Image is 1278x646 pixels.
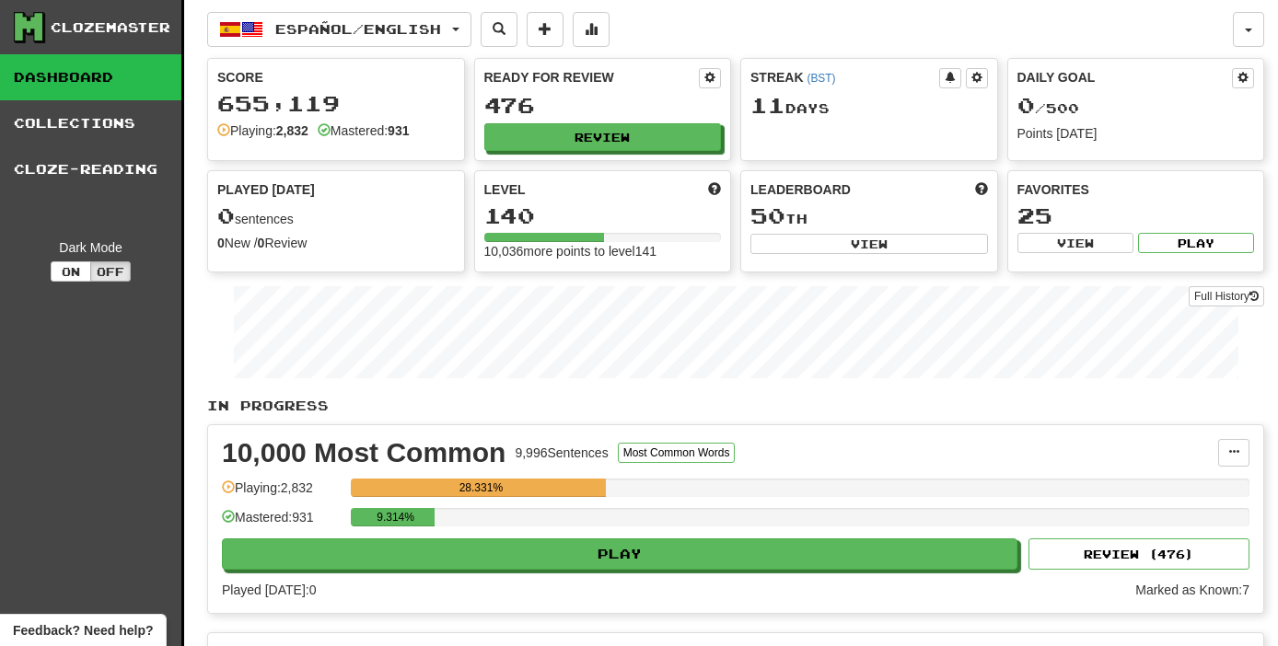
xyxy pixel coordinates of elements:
button: Review (476) [1028,538,1249,570]
div: Ready for Review [484,68,700,87]
span: 0 [1017,92,1035,118]
span: Leaderboard [750,180,851,199]
div: Marked as Known: 7 [1135,581,1249,599]
div: Playing: 2,832 [222,479,342,509]
div: Playing: [217,121,308,140]
span: Open feedback widget [13,621,153,640]
button: Review [484,123,722,151]
div: Mastered: 931 [222,508,342,538]
span: Played [DATE]: 0 [222,583,316,597]
div: sentences [217,204,455,228]
span: Played [DATE] [217,180,315,199]
div: 476 [484,94,722,117]
span: / 500 [1017,100,1079,116]
div: 10,000 Most Common [222,439,505,467]
button: On [51,261,91,282]
button: Español/English [207,12,471,47]
div: 655,119 [217,92,455,115]
a: (BST) [807,72,835,85]
p: In Progress [207,397,1264,415]
a: Full History [1189,286,1264,306]
strong: 931 [388,123,409,138]
div: New / Review [217,234,455,252]
button: View [1017,233,1133,253]
button: Add sentence to collection [527,12,563,47]
span: Level [484,180,526,199]
span: Score more points to level up [708,180,721,199]
div: 140 [484,204,722,227]
div: 9,996 Sentences [515,444,608,462]
div: Points [DATE] [1017,124,1255,143]
div: Score [217,68,455,87]
div: Favorites [1017,180,1255,199]
div: th [750,204,988,228]
div: 9.314% [356,508,435,526]
span: 0 [217,202,235,228]
button: More stats [573,12,610,47]
strong: 0 [258,236,265,250]
span: Español / English [275,21,441,37]
div: Mastered: [318,121,410,140]
button: View [750,234,988,254]
div: Day s [750,94,988,118]
strong: 2,832 [276,123,308,138]
div: Clozemaster [51,18,170,37]
span: 50 [750,202,785,228]
button: Off [90,261,131,282]
div: 25 [1017,204,1255,227]
div: Streak [750,68,939,87]
button: Play [1138,233,1254,253]
div: 28.331% [356,479,605,497]
button: Search sentences [481,12,517,47]
span: 11 [750,92,785,118]
div: 10,036 more points to level 141 [484,242,722,260]
strong: 0 [217,236,225,250]
button: Most Common Words [618,443,736,463]
span: This week in points, UTC [975,180,988,199]
button: Play [222,538,1017,570]
div: Daily Goal [1017,68,1233,88]
div: Dark Mode [14,238,168,257]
